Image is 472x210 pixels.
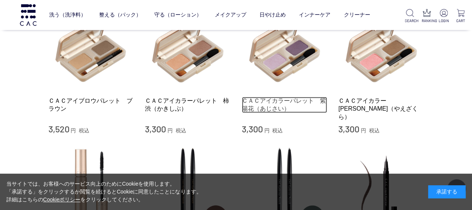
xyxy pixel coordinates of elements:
a: SEARCH [405,9,416,24]
span: 3,520 [48,123,69,134]
a: 日やけ止め [259,6,286,24]
span: 3,300 [242,123,263,134]
div: 承諾する [428,185,466,198]
a: メイクアップ [215,6,246,24]
span: 3,300 [338,123,359,134]
span: 円 [264,127,269,133]
span: 3,300 [145,123,166,134]
img: ＣＡＣアイカラーパレット 柿渋（かきしぶ） [145,6,231,91]
p: RANKING [421,18,432,24]
span: 税込 [272,127,283,133]
a: LOGIN [438,9,449,24]
span: 税込 [79,127,89,133]
span: 円 [361,127,366,133]
div: 当サイトでは、お客様へのサービス向上のためにCookieを使用します。 「承諾する」をクリックするか閲覧を続けるとCookieに同意したことになります。 詳細はこちらの をクリックしてください。 [6,180,202,204]
a: 整える（パック） [99,6,141,24]
p: SEARCH [405,18,416,24]
a: RANKING [421,9,432,24]
a: CART [455,9,466,24]
img: logo [19,4,38,25]
span: 円 [71,127,76,133]
span: 税込 [176,127,186,133]
span: 円 [167,127,173,133]
a: 守る（ローション） [154,6,202,24]
a: インナーケア [299,6,330,24]
img: ＣＡＣアイブロウパレット ブラウン [48,6,134,91]
p: LOGIN [438,18,449,24]
a: ＣＡＣアイブロウパレット ブラウン [48,97,134,113]
a: 洗う（洗浄料） [49,6,86,24]
img: ＣＡＣアイカラーパレット 八重桜（やえざくら） [338,6,424,91]
span: 税込 [369,127,380,133]
a: クリーナー [344,6,370,24]
p: CART [455,18,466,24]
a: Cookieポリシー [43,196,81,202]
a: ＣＡＣアイカラーパレット 柿渋（かきしぶ） [145,97,231,113]
a: ＣＡＣアイカラー[PERSON_NAME]（やえざくら） [338,97,424,121]
img: ＣＡＣアイカラーパレット 紫陽花（あじさい） [242,6,327,91]
a: ＣＡＣアイカラーパレット 紫陽花（あじさい） [242,97,327,113]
